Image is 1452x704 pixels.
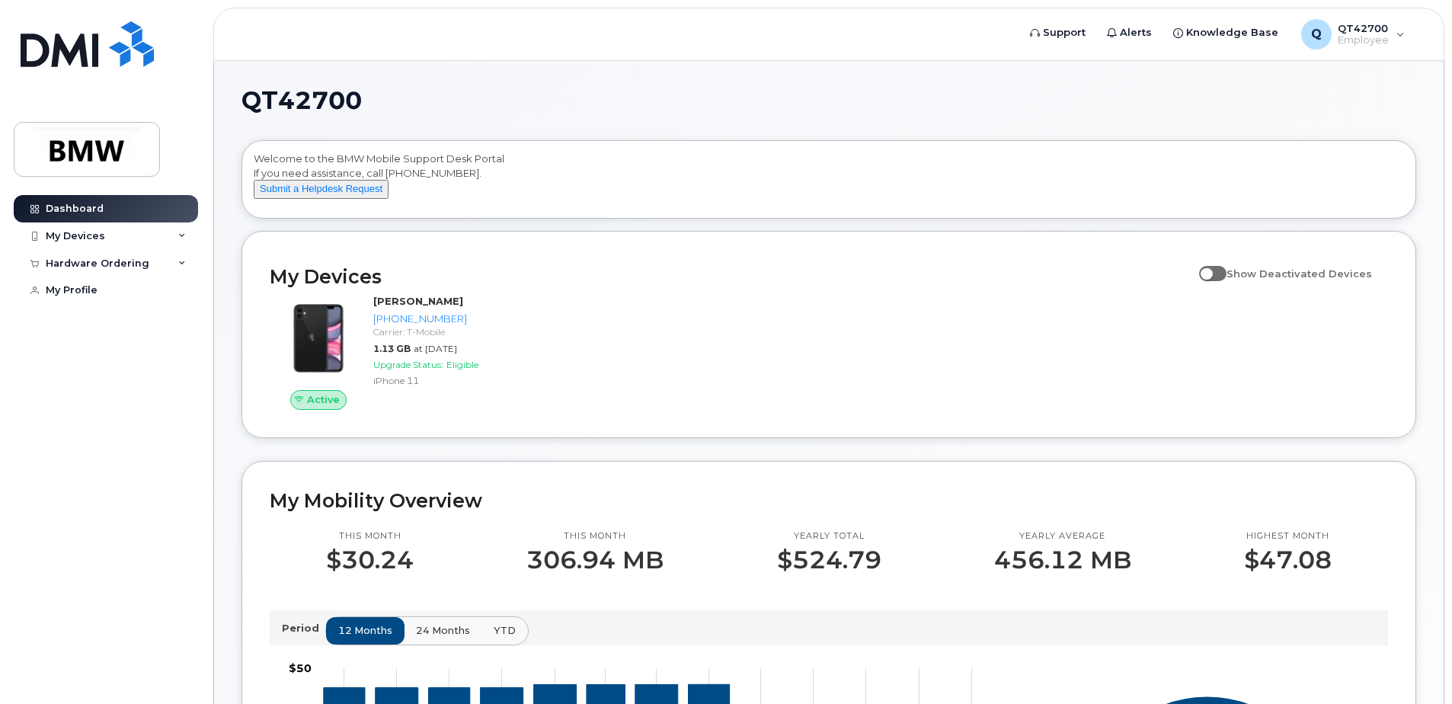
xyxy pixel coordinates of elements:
[1199,259,1211,271] input: Show Deactivated Devices
[777,546,881,574] p: $524.79
[326,530,414,542] p: This month
[373,359,443,370] span: Upgrade Status:
[526,530,664,542] p: This month
[254,152,1404,213] div: Welcome to the BMW Mobile Support Desk Portal If you need assistance, call [PHONE_NUMBER].
[270,489,1388,512] h2: My Mobility Overview
[446,359,478,370] span: Eligible
[282,621,325,635] p: Period
[416,623,470,638] span: 24 months
[373,374,529,387] div: iPhone 11
[289,661,312,675] tspan: $50
[1244,546,1332,574] p: $47.08
[1227,267,1372,280] span: Show Deactivated Devices
[270,265,1191,288] h2: My Devices
[373,295,463,307] strong: [PERSON_NAME]
[494,623,516,638] span: YTD
[254,182,389,194] a: Submit a Helpdesk Request
[414,343,457,354] span: at [DATE]
[307,392,340,407] span: Active
[373,343,411,354] span: 1.13 GB
[994,530,1131,542] p: Yearly average
[373,325,529,338] div: Carrier: T-Mobile
[326,546,414,574] p: $30.24
[373,312,529,326] div: [PHONE_NUMBER]
[241,89,362,112] span: QT42700
[777,530,881,542] p: Yearly total
[270,294,536,410] a: Active[PERSON_NAME][PHONE_NUMBER]Carrier: T-Mobile1.13 GBat [DATE]Upgrade Status:EligibleiPhone 11
[994,546,1131,574] p: 456.12 MB
[1244,530,1332,542] p: Highest month
[254,180,389,199] button: Submit a Helpdesk Request
[282,302,355,375] img: iPhone_11.jpg
[526,546,664,574] p: 306.94 MB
